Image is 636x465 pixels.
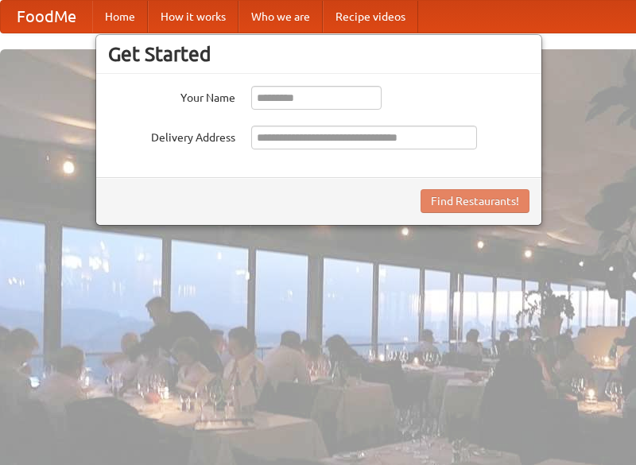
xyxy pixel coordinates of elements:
a: Recipe videos [323,1,418,33]
h3: Get Started [108,42,529,66]
a: How it works [148,1,238,33]
a: FoodMe [1,1,92,33]
button: Find Restaurants! [421,189,529,213]
a: Who we are [238,1,323,33]
a: Home [92,1,148,33]
label: Delivery Address [108,126,235,145]
label: Your Name [108,86,235,106]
